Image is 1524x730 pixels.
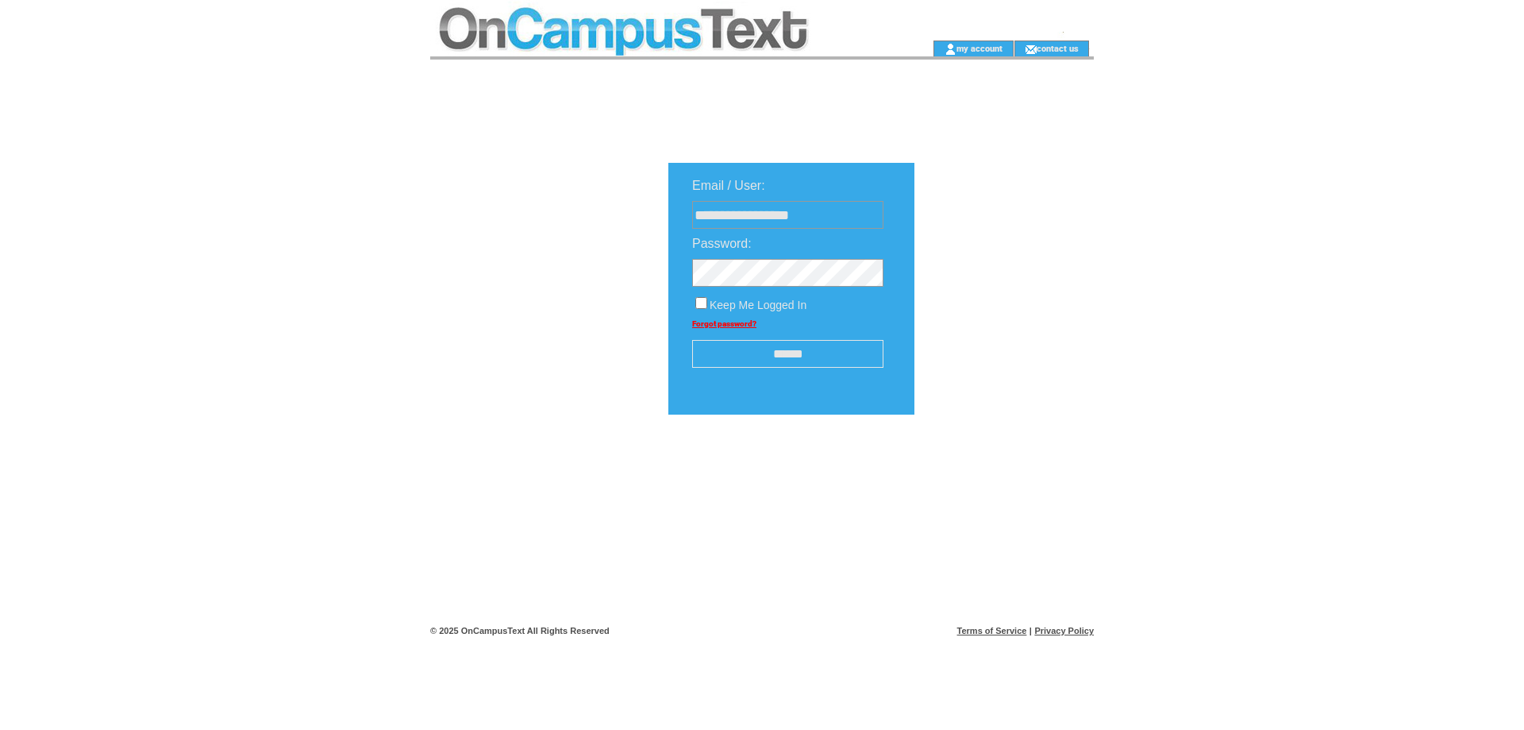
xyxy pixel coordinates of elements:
[956,43,1003,53] a: my account
[692,319,756,328] a: Forgot password?
[945,43,956,56] img: account_icon.gif;jsessionid=CC25167B2FA7ABCEBDBD87A5487E886A
[710,299,806,311] span: Keep Me Logged In
[1025,43,1037,56] img: contact_us_icon.gif;jsessionid=CC25167B2FA7ABCEBDBD87A5487E886A
[1029,626,1032,635] span: |
[692,237,752,250] span: Password:
[957,626,1027,635] a: Terms of Service
[692,179,765,192] span: Email / User:
[430,626,610,635] span: © 2025 OnCampusText All Rights Reserved
[960,454,1040,474] img: transparent.png;jsessionid=CC25167B2FA7ABCEBDBD87A5487E886A
[1034,626,1094,635] a: Privacy Policy
[1037,43,1079,53] a: contact us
